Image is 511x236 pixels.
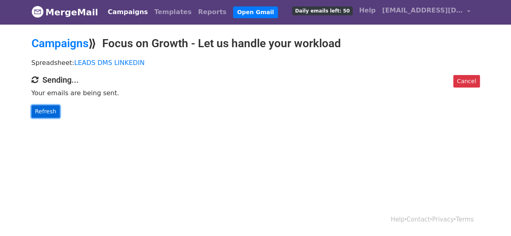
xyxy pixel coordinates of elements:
[32,75,480,85] h4: Sending...
[391,216,404,223] a: Help
[32,4,98,21] a: MergeMail
[233,6,278,18] a: Open Gmail
[32,37,480,50] h2: ⟫ Focus on Growth - Let us handle your workload
[151,4,195,20] a: Templates
[356,2,379,19] a: Help
[456,216,473,223] a: Terms
[453,75,479,88] a: Cancel
[195,4,230,20] a: Reports
[32,6,44,18] img: MergeMail logo
[32,105,60,118] a: Refresh
[32,37,88,50] a: Campaigns
[292,6,352,15] span: Daily emails left: 50
[32,58,480,67] p: Spreadsheet:
[289,2,355,19] a: Daily emails left: 50
[32,89,480,97] p: Your emails are being sent.
[406,216,430,223] a: Contact
[379,2,473,21] a: [EMAIL_ADDRESS][DOMAIN_NAME]
[74,59,145,67] a: LEADS DMS LINKEDIN
[471,197,511,236] iframe: Chat Widget
[105,4,151,20] a: Campaigns
[432,216,454,223] a: Privacy
[382,6,463,15] span: [EMAIL_ADDRESS][DOMAIN_NAME]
